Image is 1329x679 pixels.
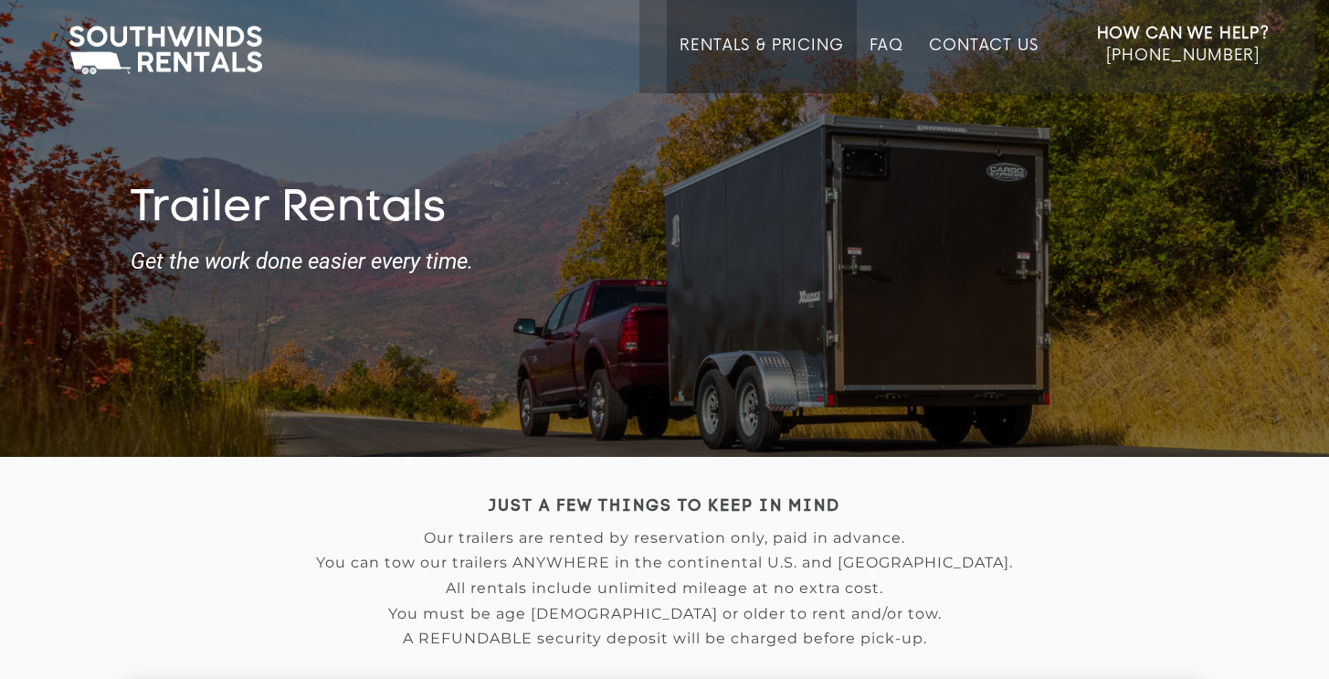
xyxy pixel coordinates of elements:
p: You must be age [DEMOGRAPHIC_DATA] or older to rent and/or tow. [131,606,1199,622]
p: A REFUNDABLE security deposit will be charged before pick-up. [131,631,1199,647]
a: Rentals & Pricing [680,37,843,93]
p: Our trailers are rented by reservation only, paid in advance. [131,530,1199,546]
strong: JUST A FEW THINGS TO KEEP IN MIND [489,499,840,515]
p: You can tow our trailers ANYWHERE in the continental U.S. and [GEOGRAPHIC_DATA]. [131,555,1199,571]
p: All rentals include unlimited mileage at no extra cost. [131,580,1199,597]
a: How Can We Help? [PHONE_NUMBER] [1097,23,1270,80]
a: Contact Us [929,37,1038,93]
h1: Trailer Rentals [131,184,1199,237]
strong: Get the work done easier every time. [131,249,1199,273]
a: FAQ [870,37,904,93]
span: [PHONE_NUMBER] [1106,47,1260,65]
strong: How Can We Help? [1097,25,1270,43]
img: Southwinds Rentals Logo [59,22,271,79]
